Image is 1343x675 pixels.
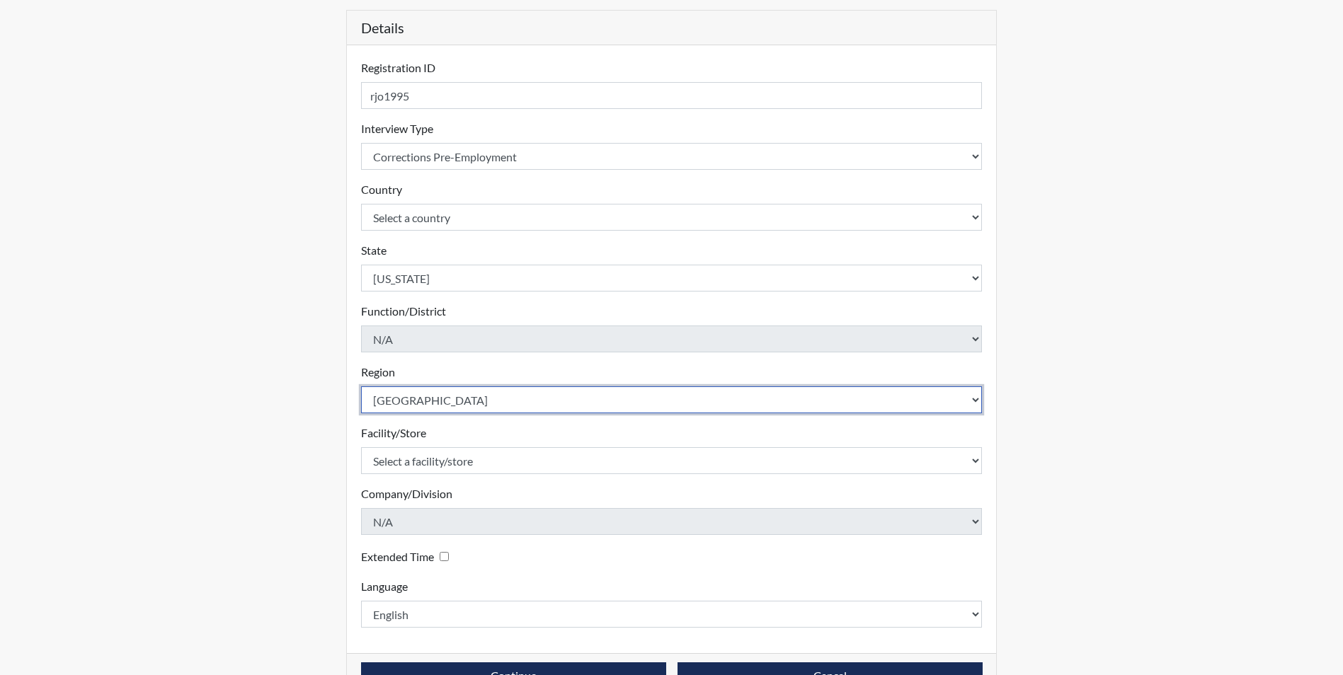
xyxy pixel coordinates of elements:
[361,242,387,259] label: State
[361,181,402,198] label: Country
[361,59,435,76] label: Registration ID
[361,548,434,565] label: Extended Time
[361,425,426,442] label: Facility/Store
[361,303,446,320] label: Function/District
[361,578,408,595] label: Language
[361,546,455,567] div: Checking this box will provide the interviewee with an accomodation of extra time to answer each ...
[347,11,997,45] h5: Details
[361,82,983,109] input: Insert a Registration ID, which needs to be a unique alphanumeric value for each interviewee
[361,485,452,502] label: Company/Division
[361,120,433,137] label: Interview Type
[361,364,395,381] label: Region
